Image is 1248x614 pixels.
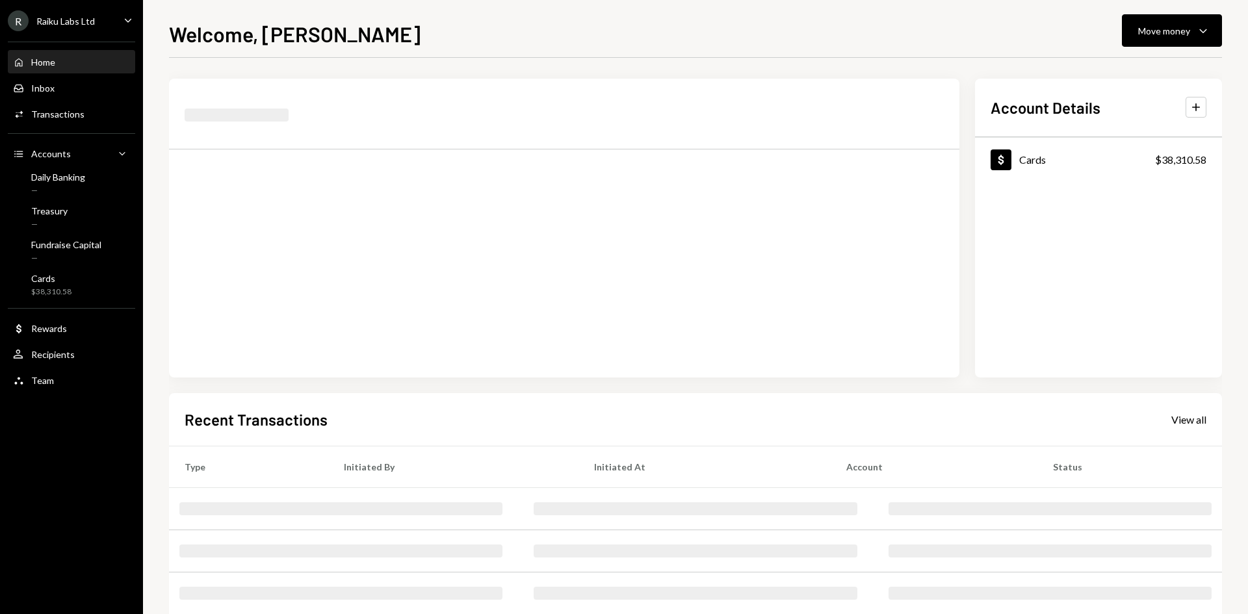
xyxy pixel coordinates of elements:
a: Transactions [8,102,135,125]
div: Treasury [31,205,68,216]
div: $38,310.58 [31,287,71,298]
a: Inbox [8,76,135,99]
a: Recipients [8,342,135,366]
a: Fundraise Capital— [8,235,135,266]
div: Inbox [31,83,55,94]
div: Team [31,375,54,386]
a: Treasury— [8,201,135,233]
div: Recipients [31,349,75,360]
div: — [31,219,68,230]
div: Cards [31,273,71,284]
a: Daily Banking— [8,168,135,199]
button: Move money [1122,14,1222,47]
div: Home [31,57,55,68]
th: Type [169,446,328,487]
a: Cards$38,310.58 [975,138,1222,181]
a: Accounts [8,142,135,165]
div: Move money [1138,24,1190,38]
div: Cards [1019,153,1046,166]
th: Account [831,446,1037,487]
th: Status [1037,446,1222,487]
div: Fundraise Capital [31,239,101,250]
h2: Recent Transactions [185,409,328,430]
div: Rewards [31,323,67,334]
div: — [31,185,85,196]
div: R [8,10,29,31]
a: Rewards [8,316,135,340]
th: Initiated By [328,446,578,487]
div: Raiku Labs Ltd [36,16,95,27]
h2: Account Details [991,97,1100,118]
a: Cards$38,310.58 [8,269,135,300]
a: Team [8,368,135,392]
a: Home [8,50,135,73]
a: View all [1171,412,1206,426]
h1: Welcome, [PERSON_NAME] [169,21,421,47]
th: Initiated At [578,446,831,487]
div: Accounts [31,148,71,159]
div: $38,310.58 [1155,152,1206,168]
div: Transactions [31,109,84,120]
div: — [31,253,101,264]
div: View all [1171,413,1206,426]
div: Daily Banking [31,172,85,183]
